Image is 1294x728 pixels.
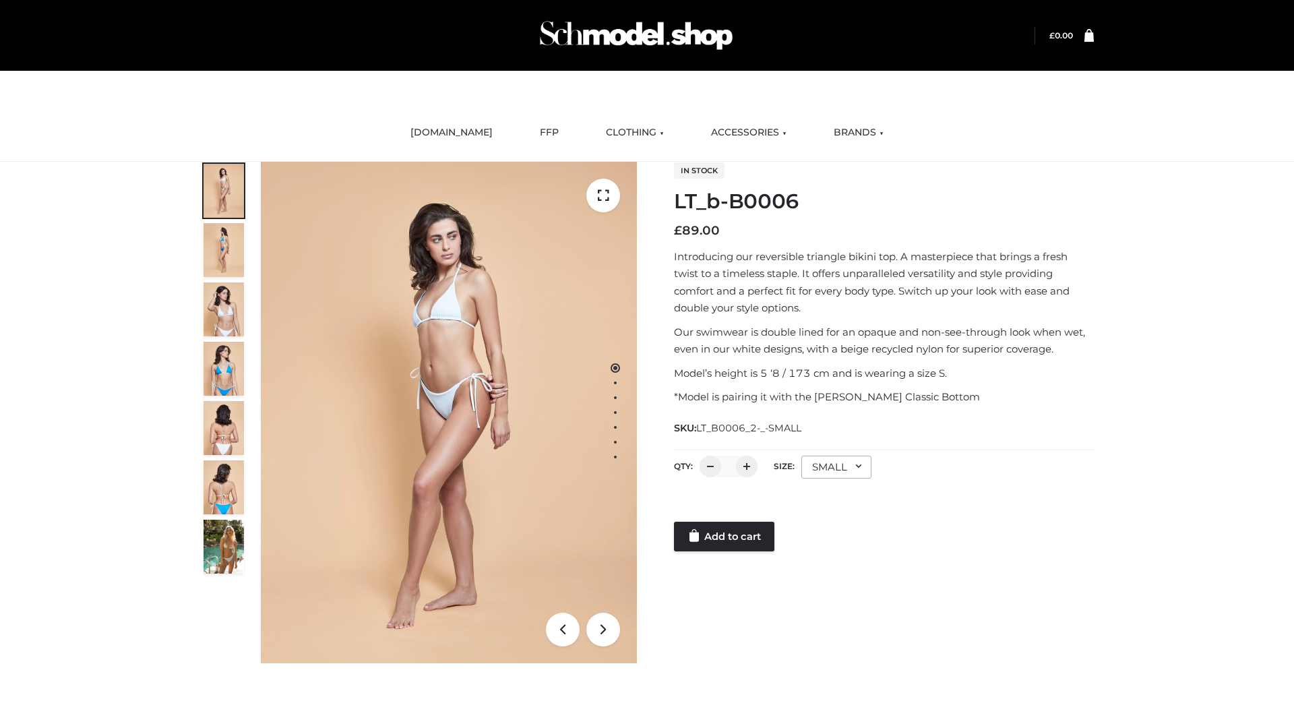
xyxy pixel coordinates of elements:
[696,422,801,434] span: LT_B0006_2-_-SMALL
[801,456,871,479] div: SMALL
[674,162,725,179] span: In stock
[1049,30,1055,40] span: £
[1049,30,1073,40] a: £0.00
[204,282,244,336] img: ArielClassicBikiniTop_CloudNine_AzureSky_OW114ECO_3-scaled.jpg
[596,118,674,148] a: CLOTHING
[204,164,244,218] img: ArielClassicBikiniTop_CloudNine_AzureSky_OW114ECO_1-scaled.jpg
[530,118,569,148] a: FFP
[204,342,244,396] img: ArielClassicBikiniTop_CloudNine_AzureSky_OW114ECO_4-scaled.jpg
[400,118,503,148] a: [DOMAIN_NAME]
[674,189,1094,214] h1: LT_b-B0006
[701,118,797,148] a: ACCESSORIES
[674,223,682,238] span: £
[204,520,244,574] img: Arieltop_CloudNine_AzureSky2.jpg
[674,522,774,551] a: Add to cart
[674,388,1094,406] p: *Model is pairing it with the [PERSON_NAME] Classic Bottom
[774,461,795,471] label: Size:
[1049,30,1073,40] bdi: 0.00
[674,324,1094,358] p: Our swimwear is double lined for an opaque and non-see-through look when wet, even in our white d...
[674,365,1094,382] p: Model’s height is 5 ‘8 / 173 cm and is wearing a size S.
[824,118,894,148] a: BRANDS
[204,401,244,455] img: ArielClassicBikiniTop_CloudNine_AzureSky_OW114ECO_7-scaled.jpg
[674,461,693,471] label: QTY:
[204,460,244,514] img: ArielClassicBikiniTop_CloudNine_AzureSky_OW114ECO_8-scaled.jpg
[674,420,803,436] span: SKU:
[204,223,244,277] img: ArielClassicBikiniTop_CloudNine_AzureSky_OW114ECO_2-scaled.jpg
[535,9,737,62] img: Schmodel Admin 964
[674,223,720,238] bdi: 89.00
[261,162,637,663] img: ArielClassicBikiniTop_CloudNine_AzureSky_OW114ECO_1
[674,248,1094,317] p: Introducing our reversible triangle bikini top. A masterpiece that brings a fresh twist to a time...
